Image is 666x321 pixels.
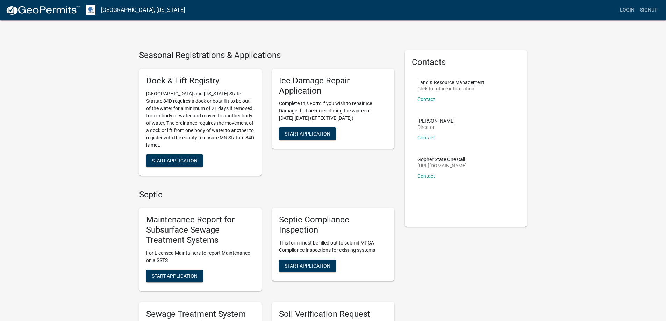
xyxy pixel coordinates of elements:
[417,96,435,102] a: Contact
[152,273,198,278] span: Start Application
[279,309,387,319] h5: Soil Verification Request
[617,3,637,17] a: Login
[285,263,330,268] span: Start Application
[139,50,394,60] h4: Seasonal Registrations & Applications
[279,215,387,235] h5: Septic Compliance Inspection
[417,135,435,140] a: Contact
[146,76,255,86] h5: Dock & Lift Registry
[139,190,394,200] h4: Septic
[417,80,484,85] p: Land & Resource Management
[412,57,520,67] h5: Contacts
[279,127,336,140] button: Start Application
[86,5,95,15] img: Otter Tail County, Minnesota
[152,158,198,163] span: Start Application
[417,163,467,168] p: [URL][DOMAIN_NAME]
[279,100,387,122] p: Complete this Form if you wish to repair Ice Damage that occurred during the winter of [DATE]-[DA...
[146,249,255,264] p: For Licensed Maintainers to report Maintenance on a SSTS
[146,270,203,282] button: Start Application
[101,4,185,16] a: [GEOGRAPHIC_DATA], [US_STATE]
[146,90,255,149] p: [GEOGRAPHIC_DATA] and [US_STATE] State Statute 84D requires a dock or boat lift to be out of the ...
[279,76,387,96] h5: Ice Damage Repair Application
[417,173,435,179] a: Contact
[146,215,255,245] h5: Maintenance Report for Subsurface Sewage Treatment Systems
[417,157,467,162] p: Gopher State One Call
[637,3,660,17] a: Signup
[279,260,336,272] button: Start Application
[285,131,330,137] span: Start Application
[417,86,484,91] p: Click for office information:
[417,125,455,130] p: Director
[146,154,203,167] button: Start Application
[417,118,455,123] p: [PERSON_NAME]
[279,239,387,254] p: This form must be filled out to submit MPCA Compliance Inspections for existing systems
